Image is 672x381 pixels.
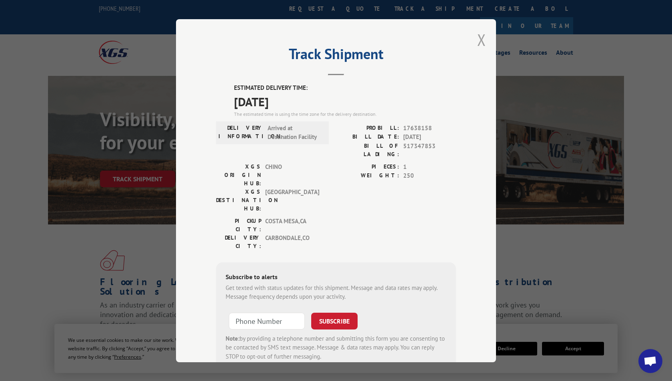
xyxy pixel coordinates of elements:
[226,272,446,283] div: Subscribe to alerts
[311,312,358,329] button: SUBSCRIBE
[234,83,456,93] label: ESTIMATED DELIVERY TIME:
[265,162,319,187] span: CHINO
[229,312,305,329] input: Phone Number
[265,233,319,250] span: CARBONDALE , CO
[265,187,319,212] span: [GEOGRAPHIC_DATA]
[336,162,399,171] label: PIECES:
[403,133,456,142] span: [DATE]
[226,334,240,342] strong: Note:
[218,123,264,141] label: DELIVERY INFORMATION:
[403,162,456,171] span: 1
[403,123,456,133] span: 17638158
[336,123,399,133] label: PROBILL:
[234,92,456,110] span: [DATE]
[226,283,446,301] div: Get texted with status updates for this shipment. Message and data rates may apply. Message frequ...
[216,162,261,187] label: XGS ORIGIN HUB:
[638,349,662,373] div: Open chat
[265,216,319,233] span: COSTA MESA , CA
[226,334,446,361] div: by providing a telephone number and submitting this form you are consenting to be contacted by SM...
[234,110,456,117] div: The estimated time is using the time zone for the delivery destination.
[336,141,399,158] label: BILL OF LADING:
[336,133,399,142] label: BILL DATE:
[477,29,486,50] button: Close modal
[216,187,261,212] label: XGS DESTINATION HUB:
[216,48,456,63] h2: Track Shipment
[336,171,399,181] label: WEIGHT:
[268,123,322,141] span: Arrived at Destination Facility
[403,171,456,181] span: 250
[216,233,261,250] label: DELIVERY CITY:
[216,216,261,233] label: PICKUP CITY:
[403,141,456,158] span: 517347853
